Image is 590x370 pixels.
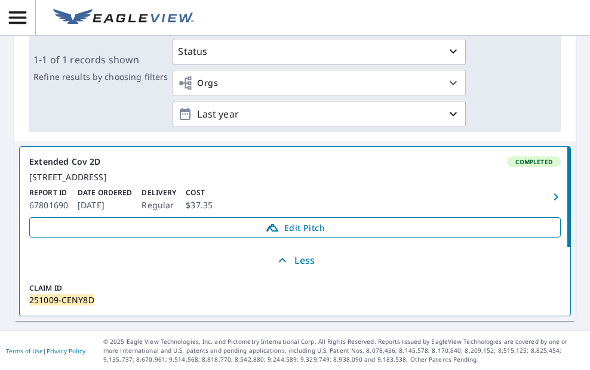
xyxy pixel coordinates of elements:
[20,147,570,247] a: Extended Cov 2DCompleted[STREET_ADDRESS]Report ID67801690Date Ordered[DATE]DeliveryRegularCost$37...
[47,347,85,355] a: Privacy Policy
[29,187,68,198] p: Report ID
[186,198,213,212] p: $37.35
[178,44,207,58] p: Status
[29,217,561,238] a: Edit Pitch
[142,187,176,198] p: Delivery
[178,76,218,91] span: Orgs
[78,198,132,212] p: [DATE]
[173,39,466,65] button: Status
[103,337,584,364] p: © 2025 Eagle View Technologies, Inc. and Pictometry International Corp. All Rights Reserved. Repo...
[192,104,446,125] p: Last year
[46,2,201,34] a: EV Logo
[33,72,168,82] p: Refine results by choosing filters
[33,53,168,67] p: 1-1 of 1 records shown
[78,187,132,198] p: Date Ordered
[142,198,176,212] p: Regular
[173,101,466,127] button: Last year
[186,187,213,198] p: Cost
[37,220,553,235] span: Edit Pitch
[6,347,85,354] p: |
[29,172,561,183] div: [STREET_ADDRESS]
[508,158,560,166] span: Completed
[20,247,570,273] button: Less
[275,253,315,267] p: Less
[29,283,96,294] p: Claim ID
[53,9,194,27] img: EV Logo
[29,294,94,306] mark: 251009-CENY8D
[173,70,466,96] button: Orgs
[6,347,43,355] a: Terms of Use
[29,198,68,212] p: 67801690
[29,156,561,167] div: Extended Cov 2D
